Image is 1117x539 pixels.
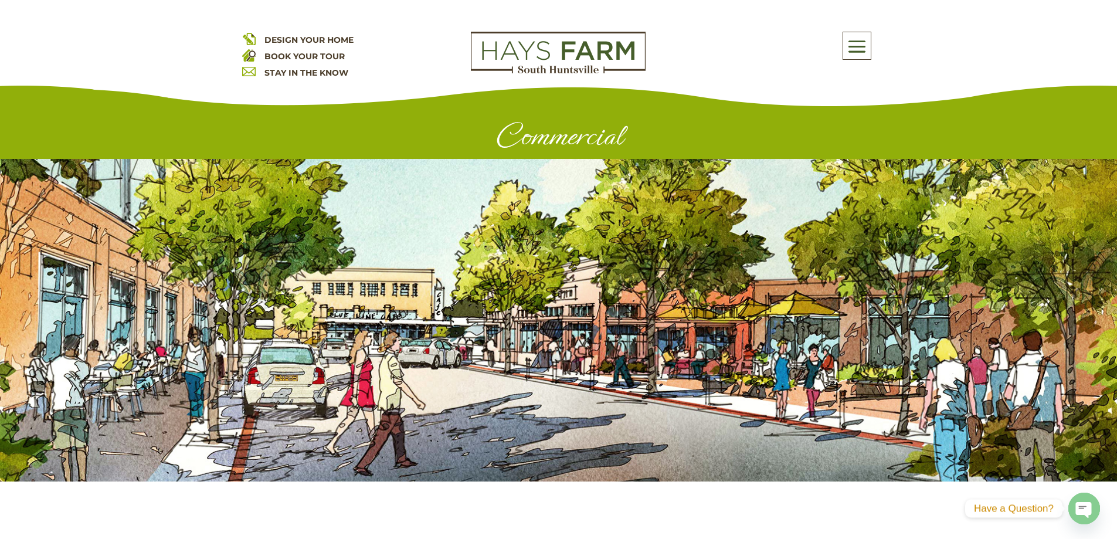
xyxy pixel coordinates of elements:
a: BOOK YOUR TOUR [264,51,345,62]
img: Logo [471,32,646,74]
h1: Commercial [242,118,875,159]
img: book your home tour [242,48,256,62]
a: hays farm homes huntsville development [471,66,646,76]
a: STAY IN THE KNOW [264,67,348,78]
